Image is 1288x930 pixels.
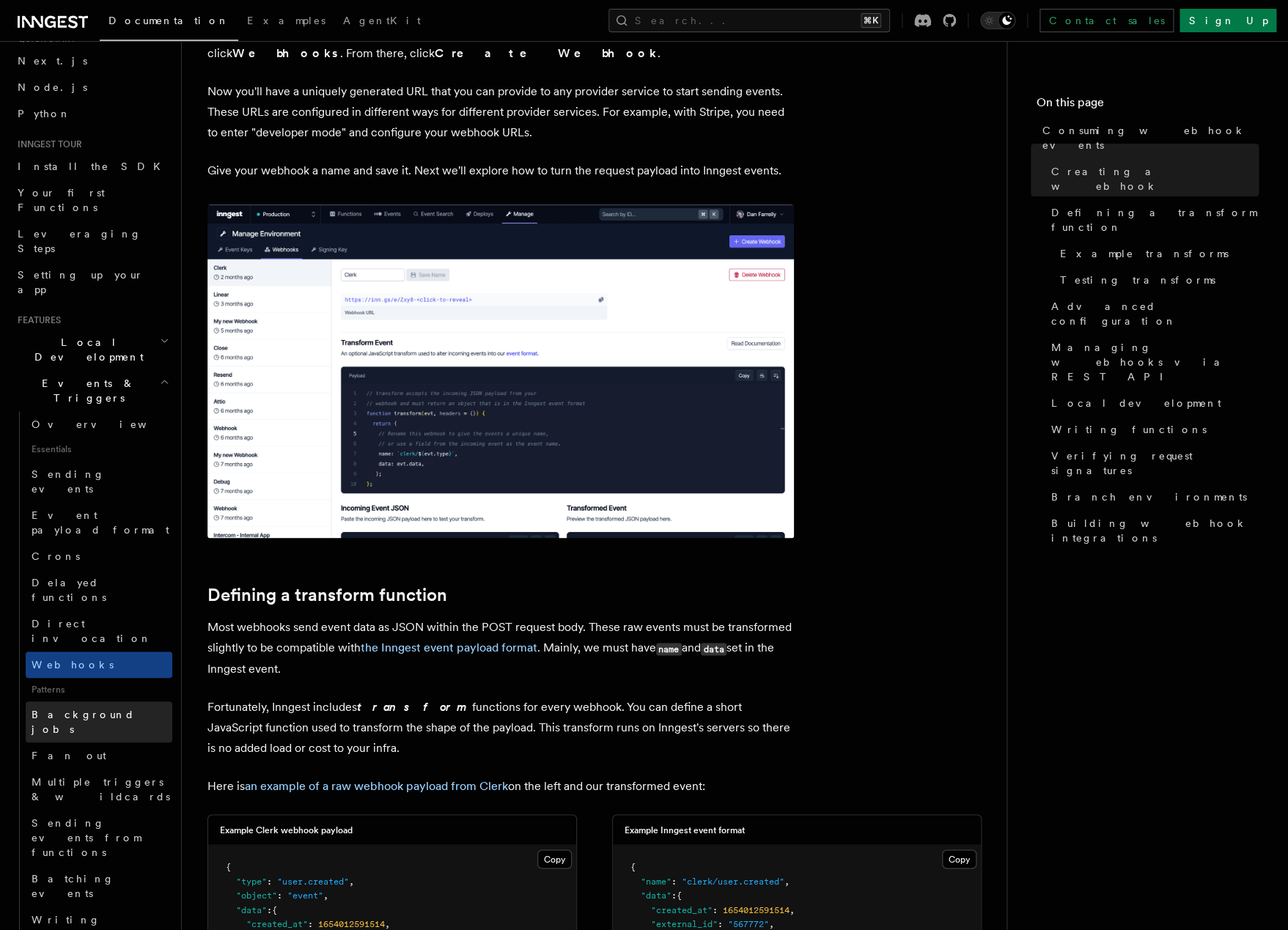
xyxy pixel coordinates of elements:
[12,262,172,303] a: Setting up your app
[1054,267,1259,293] a: Testing transforms
[1051,422,1207,437] span: Writing functions
[12,329,172,370] button: Local Development
[236,904,267,915] span: "data"
[18,108,71,119] span: Python
[1051,449,1259,478] span: Verifying request signatures
[651,904,713,915] span: "created_at"
[32,873,114,899] span: Batching events
[723,904,790,915] span: 1654012591514
[1051,205,1259,235] span: Defining a transform function
[26,502,172,543] a: Event payload format
[385,918,390,929] span: ,
[18,228,141,254] span: Leveraging Steps
[361,641,537,654] a: the Inngest event payload format
[1045,158,1259,199] a: Creating a webhook
[1051,516,1259,545] span: Building webhook integrations
[32,468,105,495] span: Sending events
[236,890,277,900] span: "object"
[630,861,636,871] span: {
[26,742,172,769] a: Fan out
[1045,334,1259,390] a: Managing webhooks via REST API
[207,160,794,181] p: Give your webhook a name and save it. Next we'll explore how to turn the request payload into Inn...
[861,13,881,28] kbd: ⌘K
[641,876,671,886] span: "name"
[435,46,658,60] strong: Create Webhook
[641,890,671,900] span: "data"
[1045,443,1259,484] a: Verifying request signatures
[32,509,169,536] span: Event payload format
[277,876,349,886] span: "user.created"
[32,750,106,761] span: Fan out
[246,918,308,929] span: "created_at"
[272,904,277,915] span: {
[26,438,172,461] span: Essentials
[32,577,106,603] span: Delayed functions
[207,585,447,605] a: Defining a transform function
[18,269,144,295] span: Setting up your app
[32,659,114,671] span: Webhooks
[32,817,141,858] span: Sending events from functions
[318,918,385,929] span: 1654012591514
[207,204,794,538] img: Inngest dashboard showing a newly created webhook
[1060,246,1229,261] span: Example transforms
[18,160,169,172] span: Install the SDK
[232,46,340,60] strong: Webhooks
[1051,490,1247,504] span: Branch environments
[18,187,105,213] span: Your first Functions
[32,418,183,430] span: Overview
[1054,240,1259,267] a: Example transforms
[12,335,160,364] span: Local Development
[12,221,172,262] a: Leveraging Steps
[1180,9,1276,32] a: Sign Up
[682,876,784,886] span: "clerk/user.created"
[207,81,794,143] p: Now you'll have a uniquely generated URL that you can provide to any provider service to start se...
[26,461,172,502] a: Sending events
[1045,390,1259,416] a: Local development
[1051,299,1259,328] span: Advanced configuration
[26,610,172,652] a: Direct invocation
[1039,9,1174,32] a: Contact sales
[1060,273,1215,287] span: Testing transforms
[267,876,272,886] span: :
[207,697,794,759] p: Fortunately, Inngest includes functions for every webhook. You can define a short JavaScript func...
[18,81,87,93] span: Node.js
[784,876,790,886] span: ,
[12,376,160,405] span: Events & Triggers
[942,849,976,868] button: Copy
[26,569,172,610] a: Delayed functions
[267,904,272,915] span: :
[334,4,430,40] a: AgentKit
[220,824,353,835] h3: Example Clerk webhook payload
[656,643,682,655] code: name
[207,617,794,679] p: Most webhooks send event data as JSON within the POST request body. These raw events must be tran...
[608,9,890,32] button: Search...⌘K
[308,918,313,929] span: :
[1037,117,1259,158] a: Consuming webhook events
[12,180,172,221] a: Your first Functions
[713,904,718,915] span: :
[769,918,774,929] span: ,
[625,824,745,835] h3: Example Inngest event format
[12,74,172,100] a: Node.js
[32,776,170,802] span: Multiple triggers & wildcards
[790,904,795,915] span: ,
[32,618,152,644] span: Direct invocation
[207,23,794,64] p: First, you'll need to head to the tab in the Inngest dashboard and then click . From there, click .
[26,411,172,438] a: Overview
[323,890,328,900] span: ,
[671,876,677,886] span: :
[677,890,682,900] span: {
[651,918,718,929] span: "external_id"
[1045,199,1259,240] a: Defining a transform function
[12,370,172,411] button: Events & Triggers
[1045,293,1259,334] a: Advanced configuration
[32,550,80,562] span: Crons
[236,876,267,886] span: "type"
[245,779,508,793] a: an example of a raw webhook payload from Clerk
[226,861,231,871] span: {
[26,701,172,742] a: Background jobs
[277,890,282,900] span: :
[718,918,723,929] span: :
[26,810,172,866] a: Sending events from functions
[671,890,677,900] span: :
